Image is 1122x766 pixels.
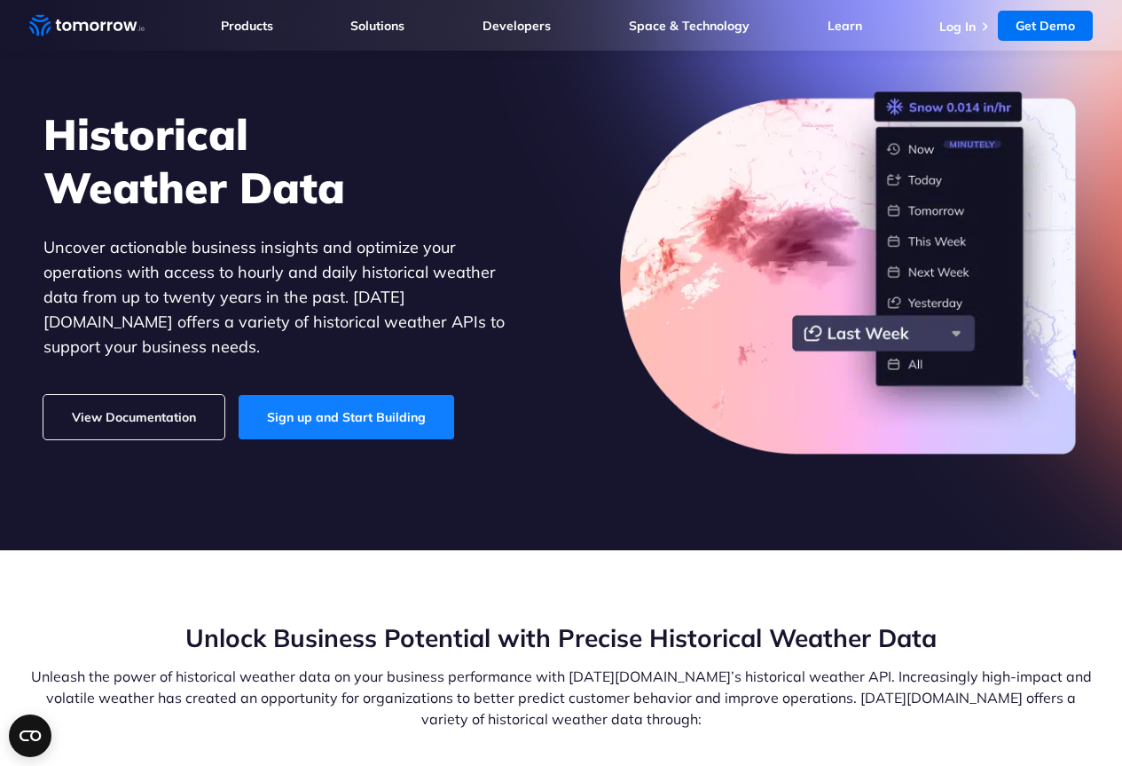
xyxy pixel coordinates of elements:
[43,395,224,439] a: View Documentation
[221,18,273,34] a: Products
[828,18,862,34] a: Learn
[939,19,976,35] a: Log In
[29,12,145,39] a: Home link
[620,91,1079,455] img: historical-weather-data.png.webp
[43,235,531,359] p: Uncover actionable business insights and optimize your operations with access to hourly and daily...
[29,666,1094,730] p: Unleash the power of historical weather data on your business performance with [DATE][DOMAIN_NAME...
[43,107,531,214] h1: Historical Weather Data
[483,18,551,34] a: Developers
[29,621,1094,655] h2: Unlock Business Potential with Precise Historical Weather Data
[350,18,404,34] a: Solutions
[239,395,454,439] a: Sign up and Start Building
[998,11,1093,41] a: Get Demo
[9,715,51,757] button: Open CMP widget
[629,18,749,34] a: Space & Technology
